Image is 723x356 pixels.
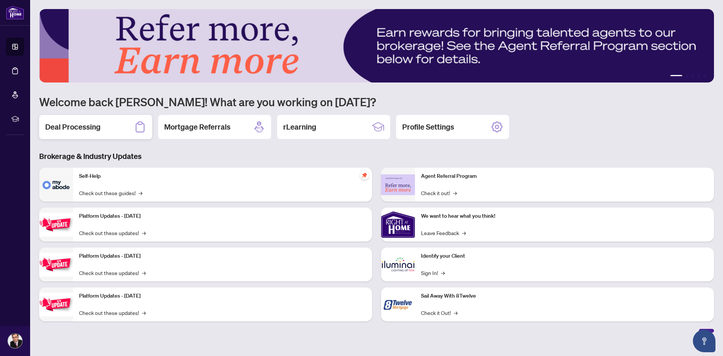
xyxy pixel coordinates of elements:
span: → [454,309,458,317]
span: → [142,309,146,317]
p: We want to hear what you think! [421,212,708,220]
a: Check it out!→ [421,189,457,197]
a: Check out these updates!→ [79,309,146,317]
span: → [142,229,146,237]
a: Sign In!→ [421,269,445,277]
button: 2 [685,75,688,78]
button: Open asap [693,330,715,352]
p: Self-Help [79,172,366,180]
button: 4 [697,75,700,78]
span: → [453,189,457,197]
h1: Welcome back [PERSON_NAME]! What are you working on [DATE]? [39,95,714,109]
img: Sail Away With 8Twelve [381,287,415,321]
a: Check it Out!→ [421,309,458,317]
img: Slide 0 [39,9,714,83]
a: Leave Feedback→ [421,229,466,237]
button: 5 [703,75,706,78]
img: logo [6,6,24,20]
button: 1 [670,75,682,78]
p: Platform Updates - [DATE] [79,212,366,220]
p: Platform Updates - [DATE] [79,252,366,260]
span: pushpin [360,171,369,180]
h3: Brokerage & Industry Updates [39,151,714,162]
img: Platform Updates - June 23, 2025 [39,293,73,316]
img: Profile Icon [8,334,22,348]
h2: rLearning [283,122,316,132]
a: Check out these updates!→ [79,229,146,237]
button: 3 [691,75,694,78]
img: Agent Referral Program [381,174,415,195]
p: Sail Away With 8Twelve [421,292,708,300]
img: Platform Updates - July 8, 2025 [39,253,73,277]
span: → [441,269,445,277]
a: Check out these guides!→ [79,189,142,197]
p: Agent Referral Program [421,172,708,180]
a: Check out these updates!→ [79,269,146,277]
img: Identify your Client [381,248,415,281]
h2: Deal Processing [45,122,101,132]
h2: Mortgage Referrals [164,122,230,132]
span: → [139,189,142,197]
img: We want to hear what you think! [381,208,415,241]
p: Identify your Client [421,252,708,260]
span: → [462,229,466,237]
img: Self-Help [39,168,73,202]
span: → [142,269,146,277]
img: Platform Updates - July 21, 2025 [39,213,73,237]
h2: Profile Settings [402,122,454,132]
p: Platform Updates - [DATE] [79,292,366,300]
